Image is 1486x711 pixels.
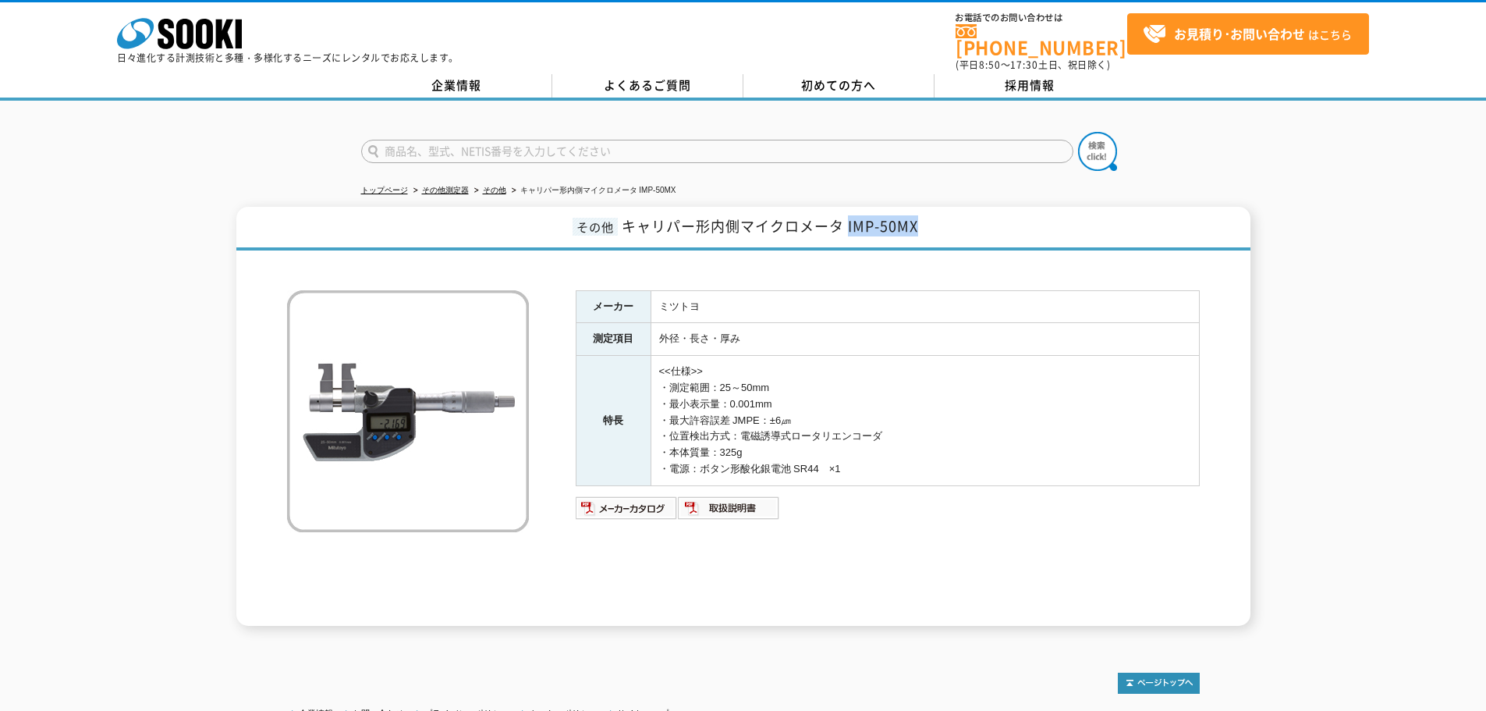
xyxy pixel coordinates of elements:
span: キャリパー形内側マイクロメータ IMP-50MX [622,215,918,236]
td: ミツトヨ [651,290,1199,323]
span: その他 [573,218,618,236]
a: 採用情報 [935,74,1126,98]
img: トップページへ [1118,673,1200,694]
span: お電話でのお問い合わせは [956,13,1127,23]
li: キャリパー形内側マイクロメータ IMP-50MX [509,183,676,199]
th: 特長 [576,356,651,486]
span: (平日 ～ 土日、祝日除く) [956,58,1110,72]
img: 取扱説明書 [678,496,780,521]
th: メーカー [576,290,651,323]
span: 8:50 [979,58,1001,72]
span: 17:30 [1010,58,1038,72]
a: その他測定器 [422,186,469,194]
strong: お見積り･お問い合わせ [1174,24,1305,43]
a: お見積り･お問い合わせはこちら [1127,13,1369,55]
a: その他 [483,186,506,194]
img: btn_search.png [1078,132,1117,171]
th: 測定項目 [576,323,651,356]
input: 商品名、型式、NETIS番号を入力してください [361,140,1073,163]
a: メーカーカタログ [576,506,678,517]
a: 初めての方へ [743,74,935,98]
a: よくあるご質問 [552,74,743,98]
a: 取扱説明書 [678,506,780,517]
p: 日々進化する計測技術と多種・多様化するニーズにレンタルでお応えします。 [117,53,459,62]
a: [PHONE_NUMBER] [956,24,1127,56]
span: はこちら [1143,23,1352,46]
a: トップページ [361,186,408,194]
td: 外径・長さ・厚み [651,323,1199,356]
img: メーカーカタログ [576,496,678,521]
td: <<仕様>> ・測定範囲：25～50mm ・最小表示量：0.001mm ・最大許容誤差 JMPE：±6㎛ ・位置検出方式：電磁誘導式ロータリエンコーダ ・本体質量：325g ・電源：ボタン形酸化... [651,356,1199,486]
span: 初めての方へ [801,76,876,94]
img: キャリパー形内側マイクロメータ IMP-50MX [287,290,529,532]
a: 企業情報 [361,74,552,98]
